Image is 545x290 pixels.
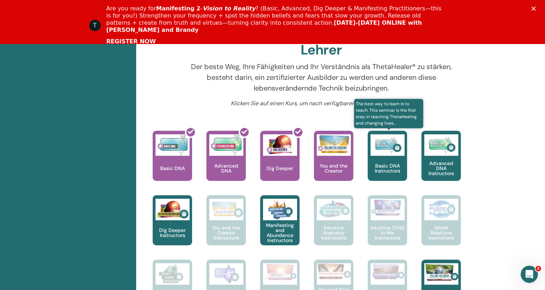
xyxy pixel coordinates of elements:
[354,99,423,128] span: The best way to learn is to teach. This seminar is the first step in teaching ThetaHealing and ch...
[153,195,192,260] a: Dig Deeper Instructors Dig Deeper Instructors
[260,131,300,195] a: Dig Deeper Dig Deeper
[314,163,353,173] p: You and the Creator
[370,263,405,280] img: You and Your Inner Circle Instructors
[317,263,351,279] img: You and Your Significant Other Instructors
[421,225,461,240] p: World Relations Instructors
[317,199,351,220] img: Intuitive Anatomy Instructors
[202,5,255,12] i: Vision to Reality
[156,134,190,156] img: Basic DNA
[368,163,407,173] p: Basic DNA Instructors
[424,134,458,156] img: Advanced DNA Instructors
[209,199,243,220] img: You and the Creator Instructors
[424,263,458,282] img: You and the Earth Instructors
[314,195,353,260] a: Intuitive Anatomy Instructors Intuitive Anatomy Instructors
[421,131,461,195] a: Advanced DNA Instructors Advanced DNA Instructors
[314,131,353,195] a: You and the Creator You and the Creator
[263,134,297,156] img: Dig Deeper
[263,263,297,281] img: Love of Self Instructors
[424,199,458,220] img: World Relations Instructors
[368,225,407,240] p: Intuitive Child In Me Instructors
[106,19,422,33] b: [DATE]-[DATE] ONLINE with [PERSON_NAME] and Brandy
[156,263,190,285] img: Disease and Disorder Instructors
[531,6,539,11] div: Schließen
[153,131,192,195] a: Basic DNA Basic DNA
[421,161,461,176] p: Advanced DNA Instructors
[317,134,351,154] img: You and the Creator
[209,134,243,156] img: Advanced DNA
[156,5,201,12] b: Manifesting 2
[368,131,407,195] a: The best way to learn is to teach. This seminar is the first step in teaching ThetaHealing and ch...
[179,61,464,93] p: Der beste Weg, Ihre Fähigkeiten und Ihr Verständnis als ThetaHealer® zu stärken, besteht darin, e...
[153,228,192,238] p: Dig Deeper Instructors
[263,199,297,220] img: Manifesting and Abundance Instructors
[156,199,190,220] img: Dig Deeper Instructors
[370,134,405,156] img: Basic DNA Instructors
[260,223,300,243] p: Manifesting and Abundance Instructors
[206,131,246,195] a: Advanced DNA Advanced DNA
[89,20,101,31] div: Profile image for ThetaHealing
[314,225,353,240] p: Intuitive Anatomy Instructors
[106,38,156,46] a: REGISTER NOW
[206,195,246,260] a: You and the Creator Instructors You and the Creator Instructors
[206,163,246,173] p: Advanced DNA
[301,42,342,58] h2: Lehrer
[179,99,464,108] p: Klicken Sie auf einen Kurs, um nach verfügbaren Seminaren zu suchen
[206,225,246,240] p: You and the Creator Instructors
[521,266,538,283] iframe: Intercom live chat
[368,195,407,260] a: Intuitive Child In Me Instructors Intuitive Child In Me Instructors
[535,266,541,271] span: 2
[264,166,296,171] p: Dig Deeper
[209,263,243,285] img: DNA 3 Instructors
[370,199,405,216] img: Intuitive Child In Me Instructors
[106,5,445,34] div: Are you ready for - ? (Basic, Advanced, Dig Deeper & Manifesting Practitioners—this is for you!) ...
[421,195,461,260] a: World Relations Instructors World Relations Instructors
[260,195,300,260] a: Manifesting and Abundance Instructors Manifesting and Abundance Instructors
